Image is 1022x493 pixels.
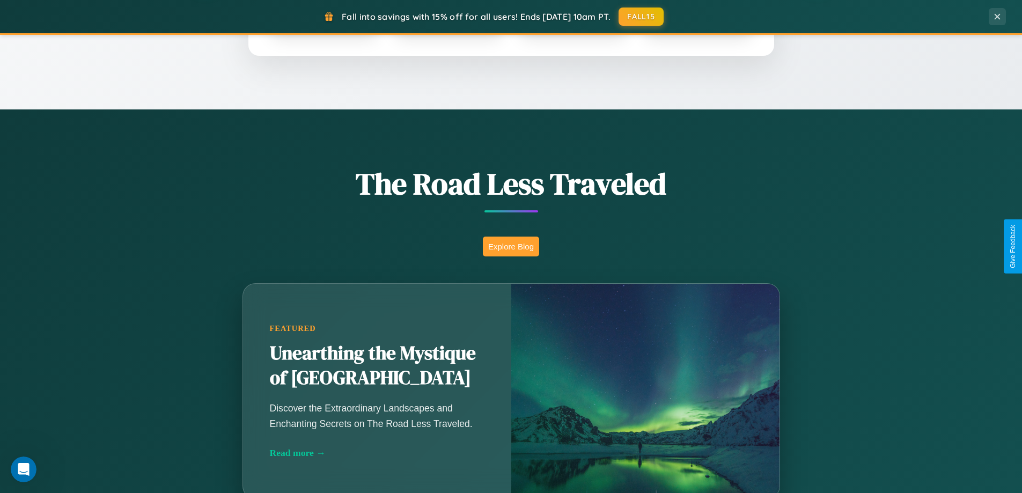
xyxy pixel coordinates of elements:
h1: The Road Less Traveled [189,163,833,204]
h2: Unearthing the Mystique of [GEOGRAPHIC_DATA] [270,341,484,391]
span: Fall into savings with 15% off for all users! Ends [DATE] 10am PT. [342,11,611,22]
button: FALL15 [619,8,664,26]
iframe: Intercom live chat [11,457,36,482]
div: Read more → [270,447,484,459]
div: Give Feedback [1009,225,1017,268]
p: Discover the Extraordinary Landscapes and Enchanting Secrets on The Road Less Traveled. [270,401,484,431]
div: Featured [270,324,484,333]
button: Explore Blog [483,237,539,256]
